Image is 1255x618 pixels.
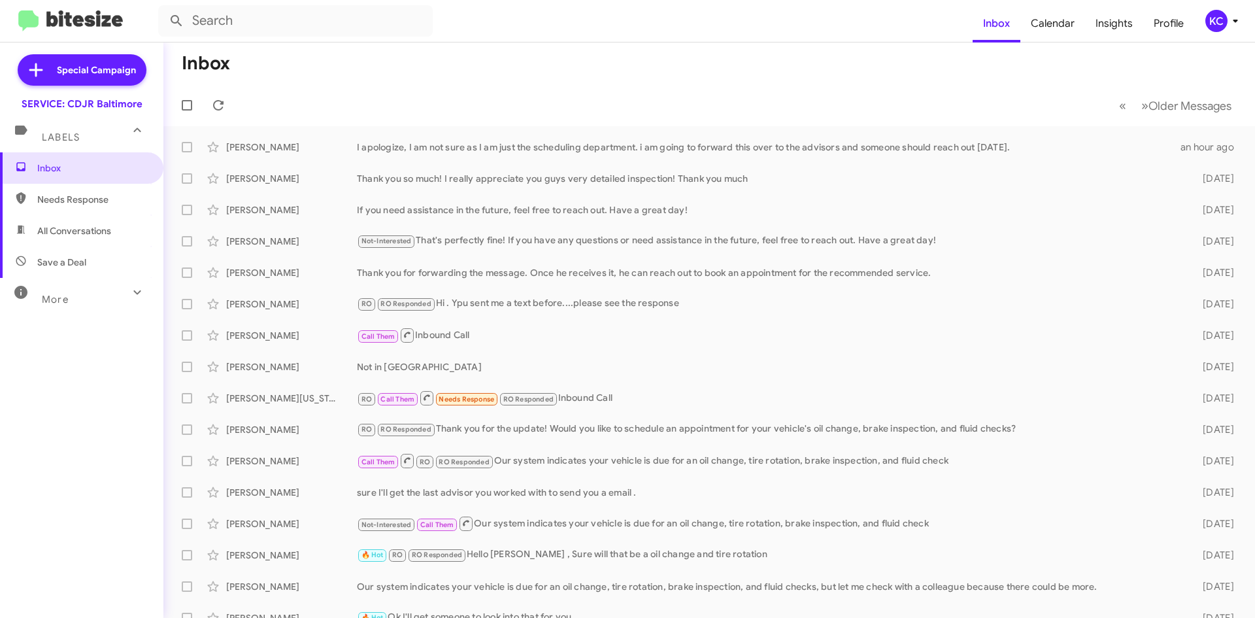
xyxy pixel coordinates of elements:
span: RO [361,425,372,434]
span: RO Responded [380,425,431,434]
h1: Inbox [182,53,230,74]
div: I apologize, I am not sure as I am just the scheduling department. i am going to forward this ove... [357,141,1180,154]
div: [DATE] [1182,392,1245,405]
div: [DATE] [1182,235,1245,248]
span: Older Messages [1148,99,1231,113]
div: SERVICE: CDJR Baltimore [22,97,142,111]
div: Hello [PERSON_NAME] , Sure will that be a oil change and tire rotation [357,547,1182,562]
div: Not in [GEOGRAPHIC_DATA] [357,360,1182,373]
div: [PERSON_NAME] [226,329,357,342]
span: Call Them [361,332,395,341]
div: Hi . Ypu sent me a text before....please see the response [357,296,1182,311]
div: [DATE] [1182,580,1245,593]
div: [DATE] [1182,455,1245,468]
a: Calendar [1020,5,1085,43]
div: [PERSON_NAME] [226,203,357,216]
span: RO [361,395,372,403]
span: Not-Interested [361,237,412,245]
div: Our system indicates your vehicle is due for an oil change, tire rotation, brake inspection, and ... [357,453,1182,469]
span: « [1119,97,1126,114]
div: [PERSON_NAME] [226,141,357,154]
div: [DATE] [1182,549,1245,562]
div: [PERSON_NAME] [226,266,357,279]
div: Our system indicates your vehicle is due for an oil change, tire rotation, brake inspection, and ... [357,515,1182,532]
div: That's perfectly fine! If you have any questions or need assistance in the future, feel free to r... [357,233,1182,249]
div: KC [1205,10,1228,32]
span: Needs Response [439,395,494,403]
input: Search [158,5,433,37]
div: [PERSON_NAME] [226,455,357,468]
div: [DATE] [1182,517,1245,530]
span: RO Responded [503,395,554,403]
span: RO [420,458,430,466]
button: KC [1194,10,1241,32]
span: Needs Response [37,193,148,206]
div: [PERSON_NAME] [226,360,357,373]
div: [PERSON_NAME] [226,517,357,530]
div: [PERSON_NAME][US_STATE] [226,392,357,405]
span: Call Them [420,521,454,529]
div: [DATE] [1182,423,1245,436]
span: » [1141,97,1148,114]
div: [PERSON_NAME] [226,580,357,593]
div: [PERSON_NAME] [226,298,357,311]
span: RO Responded [412,551,462,559]
div: Inbound Call [357,327,1182,343]
div: [DATE] [1182,360,1245,373]
span: RO Responded [380,300,431,308]
div: [PERSON_NAME] [226,172,357,185]
div: [DATE] [1182,203,1245,216]
div: sure I'll get the last advisor you worked with to send you a email . [357,486,1182,499]
div: [PERSON_NAME] [226,549,357,562]
div: [PERSON_NAME] [226,423,357,436]
div: Our system indicates your vehicle is due for an oil change, tire rotation, brake inspection, and ... [357,580,1182,593]
div: Inbound Call [357,390,1182,406]
a: Profile [1143,5,1194,43]
div: an hour ago [1180,141,1245,154]
button: Next [1133,92,1239,119]
span: RO [392,551,403,559]
span: Not-Interested [361,521,412,529]
button: Previous [1111,92,1134,119]
div: Thank you for forwarding the message. Once he receives it, he can reach out to book an appointmen... [357,266,1182,279]
span: Labels [42,131,80,143]
span: All Conversations [37,224,111,237]
div: Thank you for the update! Would you like to schedule an appointment for your vehicle's oil change... [357,422,1182,437]
span: Special Campaign [57,63,136,77]
span: Call Them [361,458,395,466]
span: More [42,294,69,305]
span: Call Them [380,395,414,403]
a: Inbox [973,5,1020,43]
div: [PERSON_NAME] [226,235,357,248]
a: Insights [1085,5,1143,43]
div: [PERSON_NAME] [226,486,357,499]
div: [DATE] [1182,486,1245,499]
span: Inbox [37,162,148,175]
div: [DATE] [1182,172,1245,185]
span: Save a Deal [37,256,86,269]
nav: Page navigation example [1112,92,1239,119]
div: [DATE] [1182,266,1245,279]
a: Special Campaign [18,54,146,86]
div: Thank you so much! I really appreciate you guys very detailed inspection! Thank you much [357,172,1182,185]
span: RO Responded [439,458,489,466]
span: RO [361,300,372,308]
div: [DATE] [1182,298,1245,311]
span: 🔥 Hot [361,551,384,559]
div: If you need assistance in the future, feel free to reach out. Have a great day! [357,203,1182,216]
div: [DATE] [1182,329,1245,342]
